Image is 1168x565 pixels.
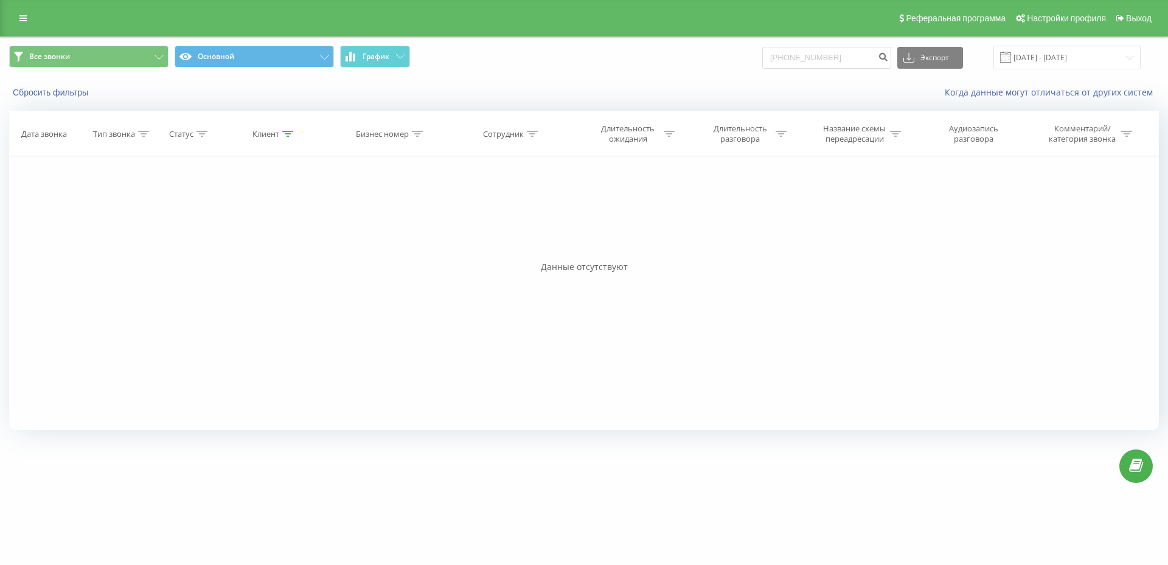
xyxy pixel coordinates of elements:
div: Комментарий/категория звонка [1047,123,1118,144]
span: Все звонки [29,52,70,61]
div: Аудиозапись разговора [934,123,1013,144]
div: Бизнес номер [356,129,409,139]
div: Название схемы переадресации [822,123,887,144]
div: Длительность разговора [707,123,773,144]
div: Клиент [252,129,279,139]
div: Длительность ожидания [596,123,661,144]
button: Основной [175,46,334,68]
div: Тип звонка [93,129,135,139]
span: График [363,52,389,61]
button: Экспорт [897,47,963,69]
div: Статус [169,129,193,139]
button: График [340,46,410,68]
span: Настройки профиля [1027,13,1106,23]
button: Сбросить фильтры [9,87,94,98]
div: Сотрудник [483,129,524,139]
span: Реферальная программа [906,13,1006,23]
div: Дата звонка [21,129,67,139]
input: Поиск по номеру [762,47,891,69]
div: Данные отсутствуют [9,261,1159,273]
a: Когда данные могут отличаться от других систем [945,86,1159,98]
button: Все звонки [9,46,169,68]
span: Выход [1126,13,1152,23]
